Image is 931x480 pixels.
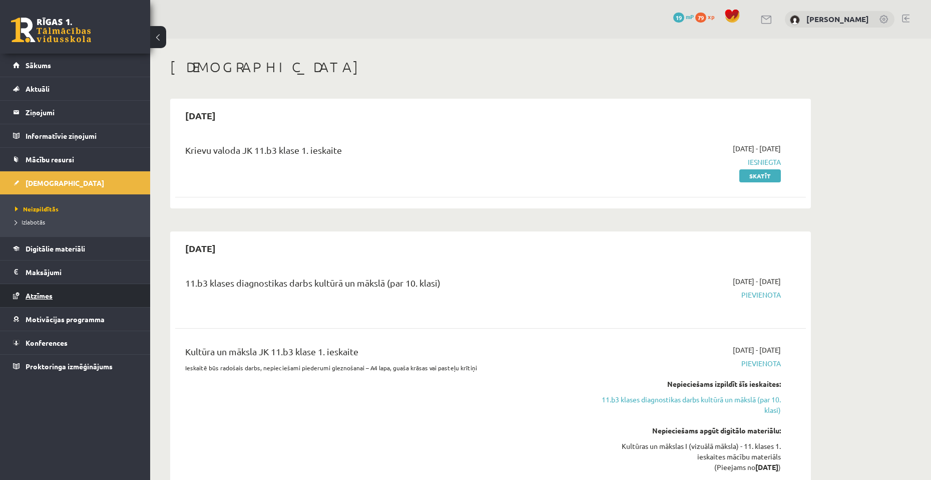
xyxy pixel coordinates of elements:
[13,101,138,124] a: Ziņojumi
[13,331,138,354] a: Konferences
[733,345,781,355] span: [DATE] - [DATE]
[13,237,138,260] a: Digitālie materiāli
[185,345,577,363] div: Kultūra un māksla JK 11.b3 klase 1. ieskaite
[15,205,59,213] span: Neizpildītās
[592,358,781,369] span: Pievienota
[13,124,138,147] a: Informatīvie ziņojumi
[185,276,577,295] div: 11.b3 klases diagnostikas darbs kultūrā un mākslā (par 10. klasi)
[13,171,138,194] a: [DEMOGRAPHIC_DATA]
[790,15,800,25] img: Kristaps Zomerfelds
[26,261,138,284] legend: Maksājumi
[695,13,719,21] a: 79 xp
[15,217,140,226] a: Izlabotās
[170,59,811,76] h1: [DEMOGRAPHIC_DATA]
[13,54,138,77] a: Sākums
[175,236,226,260] h2: [DATE]
[26,61,51,70] span: Sākums
[739,169,781,182] a: Skatīt
[806,14,869,24] a: [PERSON_NAME]
[733,276,781,287] span: [DATE] - [DATE]
[175,104,226,127] h2: [DATE]
[592,157,781,167] span: Iesniegta
[13,77,138,100] a: Aktuāli
[15,218,45,226] span: Izlabotās
[592,394,781,415] a: 11.b3 klases diagnostikas darbs kultūrā un mākslā (par 10. klasi)
[26,101,138,124] legend: Ziņojumi
[592,425,781,436] div: Nepieciešams apgūt digitālo materiālu:
[11,18,91,43] a: Rīgas 1. Tālmācības vidusskola
[26,291,53,300] span: Atzīmes
[733,143,781,154] span: [DATE] - [DATE]
[26,155,74,164] span: Mācību resursi
[26,84,50,93] span: Aktuāli
[26,124,138,147] legend: Informatīvie ziņojumi
[673,13,684,23] span: 19
[185,363,577,372] p: Ieskaitē būs radošais darbs, nepieciešami piederumi gleznošanai – A4 lapa, guaša krāsas vai paste...
[755,462,778,471] strong: [DATE]
[13,284,138,307] a: Atzīmes
[686,13,694,21] span: mP
[185,143,577,162] div: Krievu valoda JK 11.b3 klase 1. ieskaite
[592,441,781,472] div: Kultūras un mākslas I (vizuālā māksla) - 11. klases 1. ieskaites mācību materiāls (Pieejams no )
[708,13,714,21] span: xp
[15,204,140,213] a: Neizpildītās
[695,13,706,23] span: 79
[13,308,138,331] a: Motivācijas programma
[673,13,694,21] a: 19 mP
[13,148,138,171] a: Mācību resursi
[26,315,105,324] span: Motivācijas programma
[592,379,781,389] div: Nepieciešams izpildīt šīs ieskaites:
[26,362,113,371] span: Proktoringa izmēģinājums
[26,244,85,253] span: Digitālie materiāli
[26,338,68,347] span: Konferences
[592,290,781,300] span: Pievienota
[26,178,104,187] span: [DEMOGRAPHIC_DATA]
[13,355,138,378] a: Proktoringa izmēģinājums
[13,261,138,284] a: Maksājumi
